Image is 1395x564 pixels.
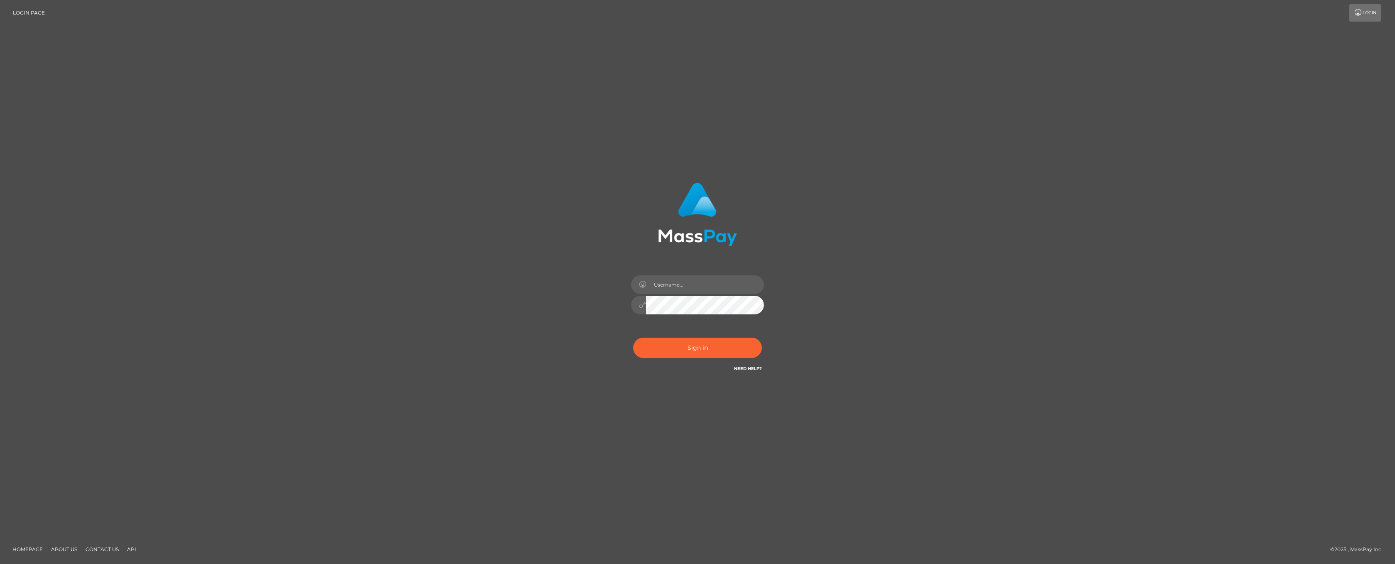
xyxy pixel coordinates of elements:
img: MassPay Login [658,183,737,246]
a: About Us [48,543,81,556]
a: Need Help? [734,366,762,371]
input: Username... [646,275,764,294]
button: Sign in [633,338,762,358]
a: API [124,543,139,556]
a: Homepage [9,543,46,556]
a: Login Page [13,4,45,22]
a: Login [1349,4,1381,22]
div: © 2025 , MassPay Inc. [1330,545,1389,554]
a: Contact Us [82,543,122,556]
